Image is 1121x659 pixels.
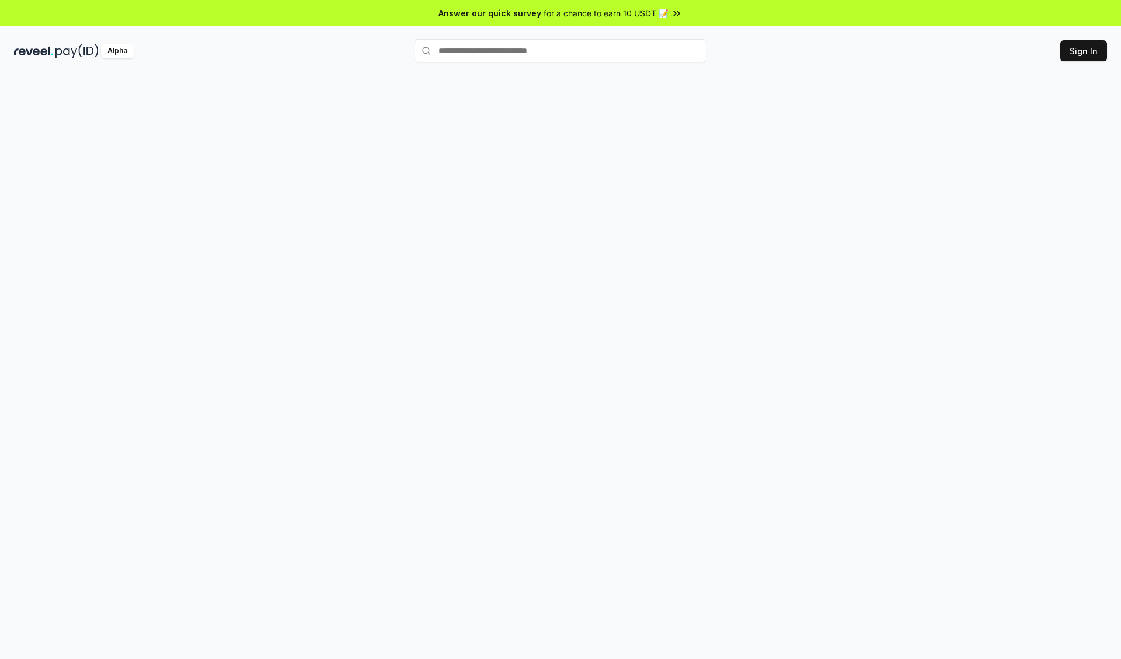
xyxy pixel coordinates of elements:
button: Sign In [1060,40,1107,61]
span: Answer our quick survey [438,7,541,19]
img: reveel_dark [14,44,53,58]
div: Alpha [101,44,134,58]
span: for a chance to earn 10 USDT 📝 [544,7,669,19]
img: pay_id [55,44,99,58]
